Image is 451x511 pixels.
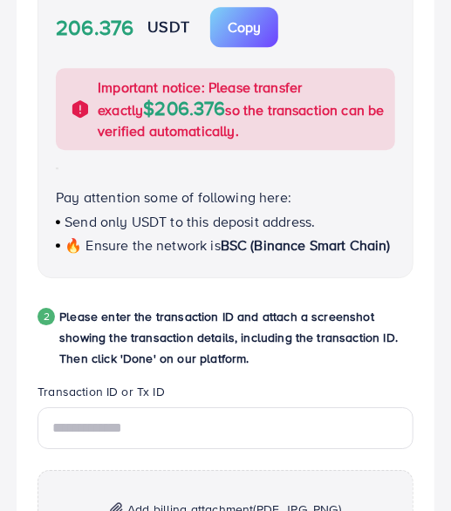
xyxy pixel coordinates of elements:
[56,211,395,232] p: Send only USDT to this deposit address.
[147,16,189,38] strong: USDT
[70,99,91,119] img: alert
[38,308,55,325] div: 2
[56,12,133,43] strong: 206.376
[377,433,438,498] iframe: Chat
[56,187,395,208] p: Pay attention some of following here:
[228,17,261,37] p: Copy
[65,235,221,255] span: 🔥 Ensure the network is
[210,7,278,47] button: Copy
[221,235,391,255] span: BSC (Binance Smart Chain)
[59,306,413,369] p: Please enter the transaction ID and attach a screenshot showing the transaction details, includin...
[98,77,385,141] p: Important notice: Please transfer exactly so the transaction can be verified automatically.
[38,383,413,407] legend: Transaction ID or Tx ID
[143,94,225,121] span: $206.376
